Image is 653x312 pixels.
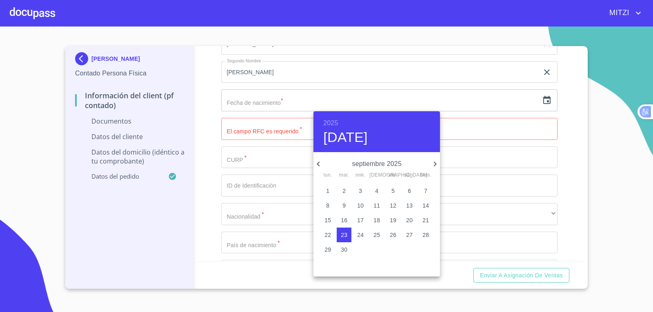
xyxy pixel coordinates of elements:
button: 27 [402,228,417,242]
button: 20 [402,213,417,228]
button: 16 [337,213,351,228]
button: 5 [386,184,400,198]
p: 21 [422,216,429,224]
p: 5 [391,187,395,195]
button: 15 [320,213,335,228]
button: 3 [353,184,368,198]
button: 12 [386,198,400,213]
p: 29 [324,246,331,254]
span: vie. [386,171,400,179]
p: 8 [326,201,329,210]
p: 19 [390,216,396,224]
p: 18 [373,216,380,224]
button: 11 [369,198,384,213]
p: 30 [341,246,347,254]
button: 26 [386,228,400,242]
p: 10 [357,201,364,210]
p: 16 [341,216,347,224]
button: 19 [386,213,400,228]
p: 2 [342,187,346,195]
button: 9 [337,198,351,213]
button: 2 [337,184,351,198]
span: [DEMOGRAPHIC_DATA]. [369,171,384,179]
button: 22 [320,228,335,242]
button: 25 [369,228,384,242]
p: 1 [326,187,329,195]
button: 13 [402,198,417,213]
p: 27 [406,231,413,239]
p: 26 [390,231,396,239]
p: 20 [406,216,413,224]
p: 13 [406,201,413,210]
span: lun. [320,171,335,179]
button: 7 [418,184,433,198]
p: 7 [424,187,427,195]
button: 30 [337,242,351,257]
button: 10 [353,198,368,213]
button: 1 [320,184,335,198]
button: 28 [418,228,433,242]
p: 3 [359,187,362,195]
p: 4 [375,187,378,195]
p: 25 [373,231,380,239]
button: [DATE] [323,129,368,146]
span: mar. [337,171,351,179]
p: 9 [342,201,346,210]
button: 6 [402,184,417,198]
button: 2025 [323,117,338,129]
p: 6 [408,187,411,195]
button: 21 [418,213,433,228]
p: 15 [324,216,331,224]
span: dom. [418,171,433,179]
button: 4 [369,184,384,198]
span: mié. [353,171,368,179]
span: sáb. [402,171,417,179]
p: 14 [422,201,429,210]
button: 17 [353,213,368,228]
p: 28 [422,231,429,239]
button: 23 [337,228,351,242]
button: 29 [320,242,335,257]
button: 14 [418,198,433,213]
p: 12 [390,201,396,210]
p: 17 [357,216,364,224]
p: 22 [324,231,331,239]
button: 8 [320,198,335,213]
p: septiembre 2025 [323,159,430,169]
p: 23 [341,231,347,239]
p: 11 [373,201,380,210]
button: 24 [353,228,368,242]
button: 18 [369,213,384,228]
p: 24 [357,231,364,239]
